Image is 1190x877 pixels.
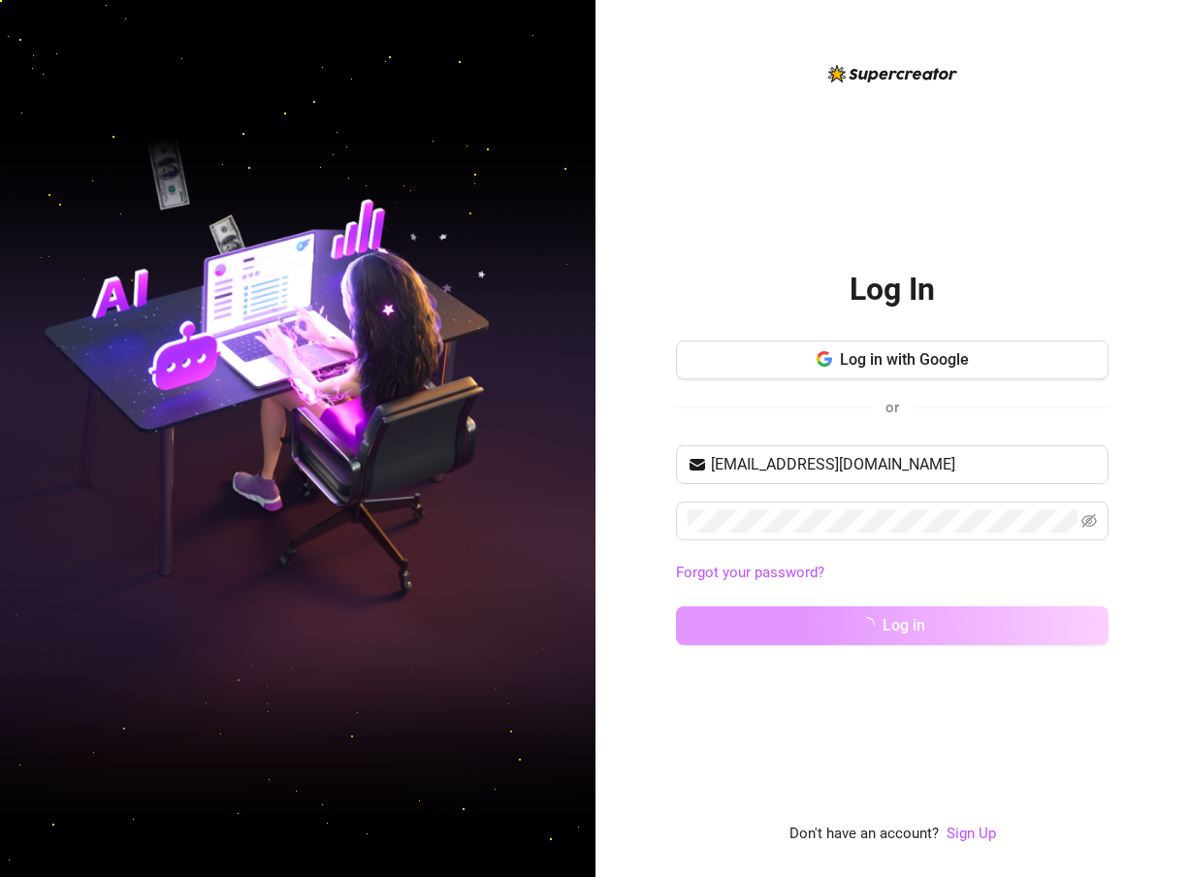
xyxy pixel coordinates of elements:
a: Sign Up [947,825,996,842]
span: Log in [883,616,925,634]
a: Forgot your password? [676,564,824,581]
a: Forgot your password? [676,562,1109,585]
span: or [885,399,899,416]
span: Don't have an account? [789,823,939,846]
span: Log in with Google [840,350,969,369]
img: logo-BBDzfeDw.svg [828,65,957,82]
button: Log in with Google [676,341,1109,379]
span: eye-invisible [1081,513,1097,529]
input: Your email [711,453,1097,476]
h2: Log In [850,270,935,309]
span: loading [858,616,876,633]
button: Log in [676,606,1109,645]
a: Sign Up [947,823,996,846]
